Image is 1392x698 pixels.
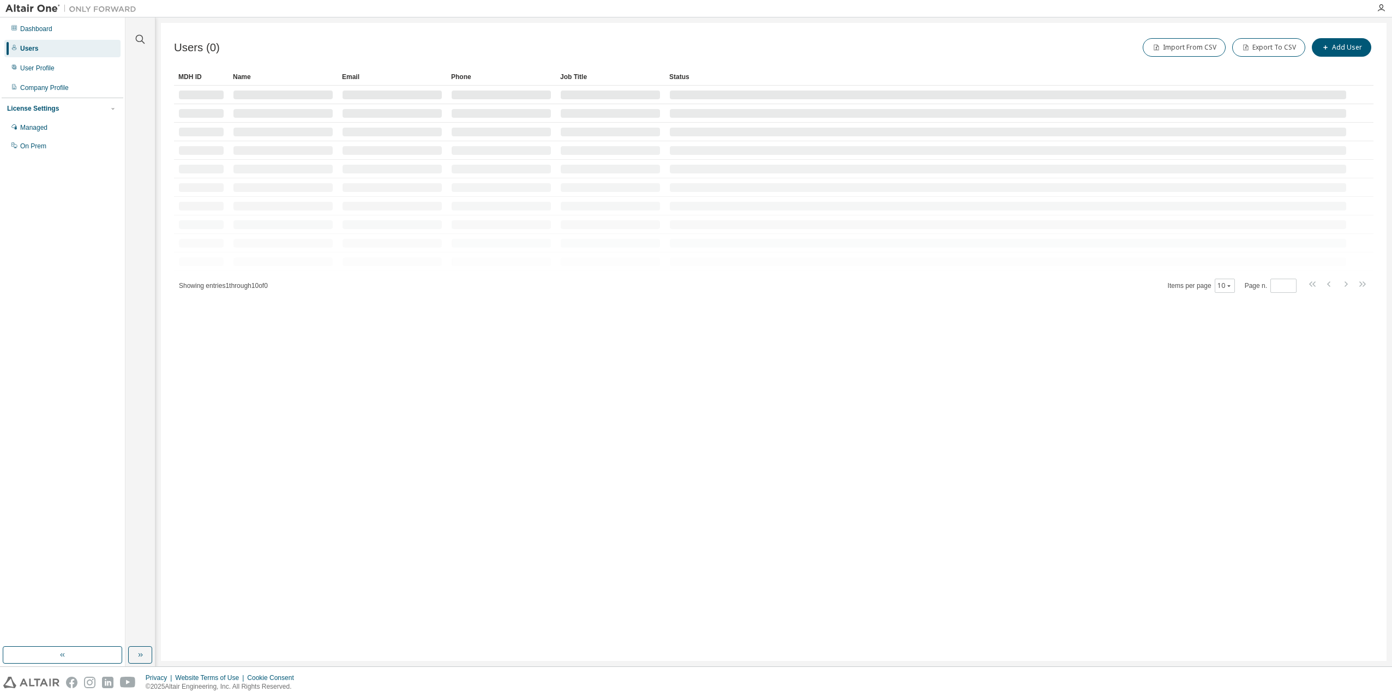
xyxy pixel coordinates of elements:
[66,677,77,688] img: facebook.svg
[178,68,224,86] div: MDH ID
[20,142,46,151] div: On Prem
[146,673,175,682] div: Privacy
[20,64,55,73] div: User Profile
[174,41,220,54] span: Users (0)
[84,677,95,688] img: instagram.svg
[146,682,301,691] p: © 2025 Altair Engineering, Inc. All Rights Reserved.
[102,677,113,688] img: linkedin.svg
[1168,279,1235,293] span: Items per page
[669,68,1347,86] div: Status
[5,3,142,14] img: Altair One
[1312,38,1371,57] button: Add User
[20,25,52,33] div: Dashboard
[179,282,268,290] span: Showing entries 1 through 10 of 0
[247,673,300,682] div: Cookie Consent
[342,68,442,86] div: Email
[7,104,59,113] div: License Settings
[1245,279,1297,293] span: Page n.
[560,68,661,86] div: Job Title
[120,677,136,688] img: youtube.svg
[233,68,333,86] div: Name
[20,123,47,132] div: Managed
[20,83,69,92] div: Company Profile
[1217,281,1232,290] button: 10
[3,677,59,688] img: altair_logo.svg
[175,673,247,682] div: Website Terms of Use
[20,44,38,53] div: Users
[1143,38,1226,57] button: Import From CSV
[451,68,551,86] div: Phone
[1232,38,1305,57] button: Export To CSV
